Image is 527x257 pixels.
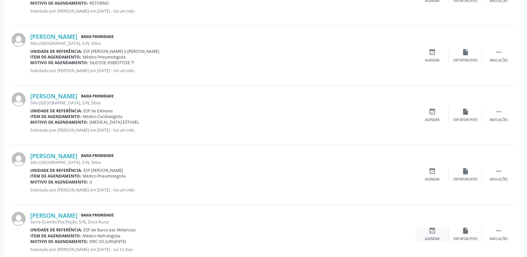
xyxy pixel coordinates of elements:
b: Unidade de referência: [30,168,82,173]
b: Motivo de agendamento: [30,239,88,244]
div: Exportar (PDF) [454,118,477,122]
i: insert_drive_file [462,108,469,115]
div: Exportar (PDF) [454,237,477,241]
img: img [12,33,26,47]
span: DRC G5 (URGENTE) [89,239,126,244]
a: [PERSON_NAME] [30,152,77,160]
b: Motivo de agendamento: [30,179,88,185]
div: Sitio [GEOGRAPHIC_DATA], S/N, Sitios [30,160,416,165]
i:  [495,227,502,234]
div: Agendar [425,58,440,63]
p: Solicitado por [PERSON_NAME] em [DATE] - há um mês [30,187,416,193]
img: img [12,152,26,166]
span: ESF de Barra das Melancias [83,227,136,233]
i: event_available [429,108,436,115]
span: d [89,179,92,185]
span: Baixa Prioridade [80,212,115,219]
span: RETORNO [89,0,109,6]
b: Motivo de agendamento: [30,0,88,6]
span: ESF [PERSON_NAME] e [PERSON_NAME] [83,49,159,54]
span: SILICOSE ASBESTOSE ?? [89,60,134,65]
span: ESF [PERSON_NAME] [83,168,123,173]
a: [PERSON_NAME] [30,212,77,219]
div: Exportar (PDF) [454,58,477,63]
span: ESF de Extrema [83,108,113,114]
span: Baixa Prioridade [80,153,115,160]
div: Serra Grande/Pov.Poção, S/N, Zona Rural [30,219,416,225]
a: [PERSON_NAME] [30,92,77,100]
b: Item de agendamento: [30,233,81,239]
i: insert_drive_file [462,227,469,234]
div: Agendar [425,237,440,241]
div: Agendar [425,177,440,182]
b: Item de agendamento: [30,114,81,119]
i: insert_drive_file [462,168,469,175]
i:  [495,108,502,115]
a: [PERSON_NAME] [30,33,77,40]
div: Mais ações [490,177,508,182]
i: event_available [429,227,436,234]
b: Unidade de referência: [30,227,82,233]
div: Sitio [GEOGRAPHIC_DATA], S/N, Sitios [30,41,416,46]
b: Item de agendamento: [30,54,81,60]
p: Solicitado por [PERSON_NAME] em [DATE] - há um mês [30,68,416,73]
span: Médico Pneumologista [82,54,126,60]
b: Unidade de referência: [30,49,82,54]
img: img [12,92,26,106]
p: Solicitado por [PERSON_NAME] em [DATE] - há um mês [30,127,416,133]
span: Baixa Prioridade [80,33,115,40]
div: Mais ações [490,58,508,63]
span: Médico Cardiologista [82,114,122,119]
p: Solicitado por [PERSON_NAME] em [DATE] - há um mês [30,8,416,14]
span: Baixa Prioridade [80,93,115,100]
b: Item de agendamento: [30,173,81,179]
i:  [495,168,502,175]
img: img [12,212,26,226]
i: event_available [429,49,436,56]
b: Motivo de agendamento: [30,60,88,65]
span: Médico Pneumologista [82,173,126,179]
div: Exportar (PDF) [454,177,477,182]
i: insert_drive_file [462,49,469,56]
div: Mais ações [490,118,508,122]
div: Sitio [GEOGRAPHIC_DATA], S/N, Sitios [30,100,416,106]
span: [MEDICAL_DATA] ESTAVEL [89,119,139,125]
p: Solicitado por [PERSON_NAME] em [DATE] - há 12 dias [30,247,416,252]
span: Médico Nefrologista [82,233,120,239]
div: Mais ações [490,237,508,241]
b: Unidade de referência: [30,108,82,114]
i:  [495,49,502,56]
div: Agendar [425,118,440,122]
b: Motivo de agendamento: [30,119,88,125]
i: event_available [429,168,436,175]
